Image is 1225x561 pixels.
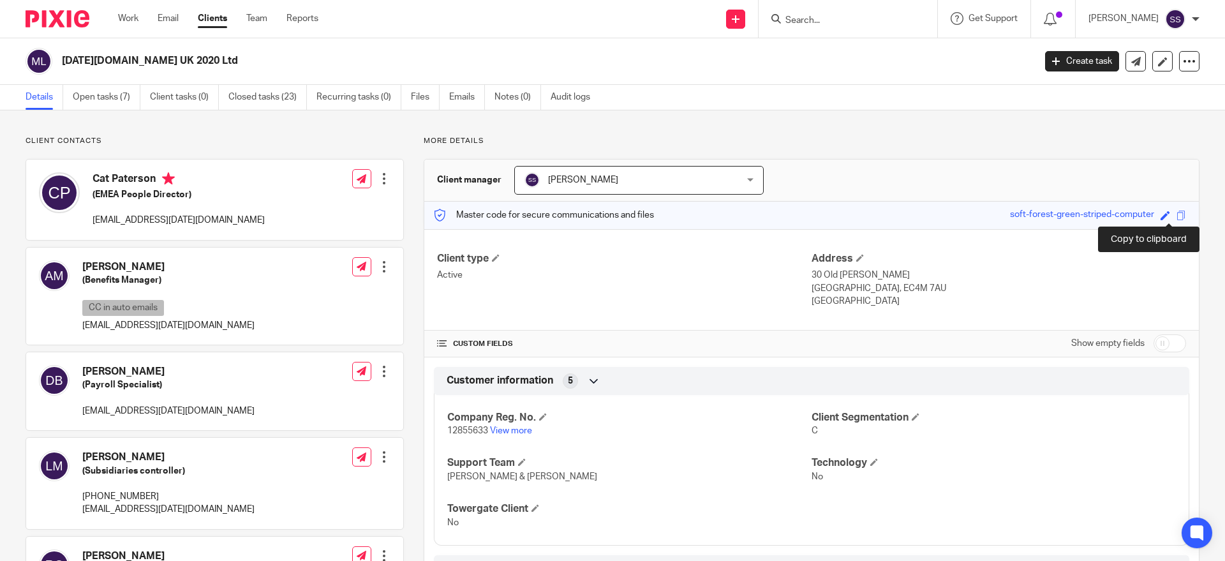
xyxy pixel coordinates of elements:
a: Notes (0) [494,85,541,110]
a: View more [490,426,532,435]
h5: (Payroll Specialist) [82,378,255,391]
p: [EMAIL_ADDRESS][DATE][DOMAIN_NAME] [82,319,255,332]
p: [GEOGRAPHIC_DATA] [812,295,1186,308]
span: Get Support [969,14,1018,23]
p: [PERSON_NAME] [1088,12,1159,25]
img: svg%3E [39,172,80,213]
h4: Towergate Client [447,502,812,516]
img: svg%3E [39,451,70,481]
span: No [812,472,823,481]
h4: CUSTOM FIELDS [437,339,812,349]
h4: Client Segmentation [812,411,1176,424]
img: Pixie [26,10,89,27]
h4: Address [812,252,1186,266]
span: 5 [568,375,573,387]
h4: Company Reg. No. [447,411,812,424]
p: 30 Old [PERSON_NAME] [812,269,1186,281]
a: Email [158,12,179,25]
span: No [447,518,459,527]
img: svg%3E [1165,9,1185,29]
p: [PHONE_NUMBER] [82,490,255,503]
h2: [DATE][DOMAIN_NAME] UK 2020 Ltd [62,54,833,68]
p: Client contacts [26,136,404,146]
h4: Technology [812,456,1176,470]
a: Closed tasks (23) [228,85,307,110]
a: Recurring tasks (0) [316,85,401,110]
p: [GEOGRAPHIC_DATA], EC4M 7AU [812,282,1186,295]
h4: Client type [437,252,812,266]
p: Master code for secure communications and files [434,209,654,221]
a: Client tasks (0) [150,85,219,110]
a: Files [411,85,440,110]
a: Reports [286,12,318,25]
img: svg%3E [39,260,70,291]
h5: (Benefits Manager) [82,274,255,287]
a: Emails [449,85,485,110]
p: Active [437,269,812,281]
p: [EMAIL_ADDRESS][DATE][DOMAIN_NAME] [82,405,255,417]
span: C [812,426,818,435]
span: Customer information [447,374,553,387]
h4: Support Team [447,456,812,470]
p: [EMAIL_ADDRESS][DATE][DOMAIN_NAME] [82,503,255,516]
span: [PERSON_NAME] & [PERSON_NAME] [447,472,597,481]
a: Details [26,85,63,110]
p: [EMAIL_ADDRESS][DATE][DOMAIN_NAME] [93,214,265,227]
p: CC in auto emails [82,300,164,316]
h4: [PERSON_NAME] [82,260,255,274]
a: Open tasks (7) [73,85,140,110]
a: Work [118,12,138,25]
h4: [PERSON_NAME] [82,451,255,464]
a: Create task [1045,51,1119,71]
img: svg%3E [39,365,70,396]
label: Show empty fields [1071,337,1145,350]
h5: (EMEA People Director) [93,188,265,201]
img: svg%3E [26,48,52,75]
a: Team [246,12,267,25]
span: 12855633 [447,426,488,435]
i: Primary [162,172,175,185]
input: Search [784,15,899,27]
h3: Client manager [437,174,501,186]
h4: Cat Paterson [93,172,265,188]
img: svg%3E [524,172,540,188]
h5: (Subsidiaries controller) [82,465,255,477]
span: [PERSON_NAME] [548,176,618,184]
h4: [PERSON_NAME] [82,365,255,378]
a: Clients [198,12,227,25]
div: soft-forest-green-striped-computer [1010,208,1154,223]
a: Audit logs [551,85,600,110]
p: More details [424,136,1199,146]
